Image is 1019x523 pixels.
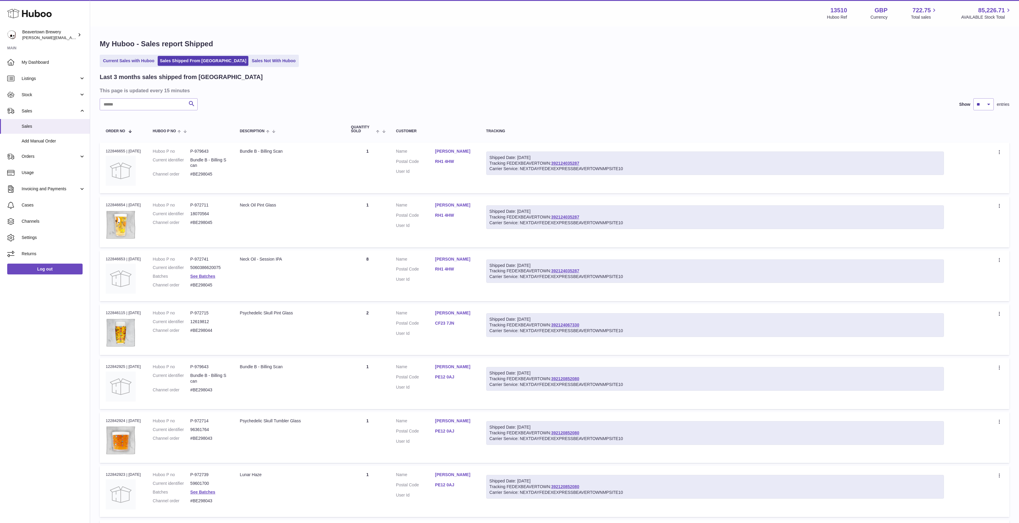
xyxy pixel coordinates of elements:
span: Invoicing and Payments [22,186,79,192]
dt: Huboo P no [153,418,190,424]
a: [PERSON_NAME] [435,364,474,370]
span: 85,226.71 [978,6,1005,14]
div: Shipped Date: [DATE] [490,370,941,376]
div: Tracking [486,129,944,133]
a: Sales Not With Huboo [250,56,298,66]
a: [PERSON_NAME] [435,418,474,424]
dd: 96361764 [190,427,228,433]
span: Order No [106,129,125,133]
dd: 5060386620075 [190,265,228,271]
a: [PERSON_NAME] [435,256,474,262]
div: Shipped Date: [DATE] [490,155,941,161]
dd: #BE298043 [190,498,228,504]
a: 722.75 Total sales [911,6,938,20]
dt: Channel order [153,171,190,177]
dd: P-972741 [190,256,228,262]
dt: Current identifier [153,211,190,217]
dd: P-972714 [190,418,228,424]
span: [PERSON_NAME][EMAIL_ADDRESS][PERSON_NAME][DOMAIN_NAME] [22,35,153,40]
span: Quantity Sold [351,125,375,133]
div: Shipped Date: [DATE] [490,317,941,322]
dt: Name [396,418,435,425]
dd: 59601700 [190,481,228,486]
span: Huboo P no [153,129,176,133]
dt: Name [396,202,435,210]
dt: Postal Code [396,266,435,274]
td: 1 [345,412,390,463]
div: 122842923 | [DATE] [106,472,141,477]
div: Neck Oil Pint Glass [240,202,339,208]
a: RH1 4HW [435,266,474,272]
img: no-photo.jpg [106,156,136,186]
div: Huboo Ref [827,14,847,20]
dt: Current identifier [153,481,190,486]
dt: Batches [153,274,190,279]
span: Sales [22,108,79,114]
dt: Postal Code [396,320,435,328]
dt: Huboo P no [153,256,190,262]
dd: #BE298043 [190,387,228,393]
label: Show [959,102,970,107]
img: no-photo.jpg [106,372,136,402]
a: 392124035287 [551,268,579,273]
a: PE12 0AJ [435,482,474,488]
a: See Batches [190,490,215,494]
dd: #BE298045 [190,171,228,177]
dt: User Id [396,492,435,498]
div: Shipped Date: [DATE] [490,478,941,484]
h2: Last 3 months sales shipped from [GEOGRAPHIC_DATA] [100,73,263,81]
span: My Dashboard [22,60,85,65]
dt: User Id [396,277,435,282]
div: Psychedelic Skull Pint Glass [240,310,339,316]
dt: User Id [396,439,435,444]
dt: Name [396,148,435,156]
dt: Huboo P no [153,472,190,478]
dt: Name [396,310,435,317]
div: Carrier Service: NEXTDAYFEDEXEXPRESSBEAVERTOWNMPSITE10 [490,490,941,495]
dt: Current identifier [153,157,190,169]
dd: #BE298045 [190,282,228,288]
h3: This page is updated every 15 minutes [100,87,1008,94]
dt: Huboo P no [153,148,190,154]
dt: Current identifier [153,373,190,384]
div: 122842925 | [DATE] [106,364,141,369]
dt: Name [396,472,435,479]
span: Stock [22,92,79,98]
img: Matthew.McCormack@beavertownbrewery.co.uk [7,30,16,39]
td: 1 [345,142,390,193]
a: CF23 7JN [435,320,474,326]
span: Cases [22,202,85,208]
td: 1 [345,358,390,409]
div: Carrier Service: NEXTDAYFEDEXEXPRESSBEAVERTOWNMPSITE10 [490,382,941,387]
dt: Name [396,364,435,371]
dd: Bundle B - Billing Scan [190,373,228,384]
h1: My Huboo - Sales report Shipped [100,39,1009,49]
dd: Bundle B - Billing Scan [190,157,228,169]
div: Carrier Service: NEXTDAYFEDEXEXPRESSBEAVERTOWNMPSITE10 [490,274,941,280]
a: RH1 4HW [435,213,474,218]
div: Tracking FEDEXBEAVERTOWN: [486,151,944,175]
dt: User Id [396,169,435,174]
span: Sales [22,124,85,129]
span: Listings [22,76,79,81]
span: Usage [22,170,85,176]
strong: GBP [875,6,887,14]
div: Currency [871,14,888,20]
div: Shipped Date: [DATE] [490,209,941,214]
dt: Channel order [153,328,190,333]
span: Orders [22,154,79,159]
dt: Current identifier [153,319,190,325]
a: RH1 4HW [435,159,474,164]
div: Carrier Service: NEXTDAYFEDEXEXPRESSBEAVERTOWNMPSITE10 [490,436,941,442]
div: Shipped Date: [DATE] [490,263,941,268]
div: Tracking FEDEXBEAVERTOWN: [486,367,944,391]
dt: Postal Code [396,428,435,436]
span: Add Manual Order [22,138,85,144]
dd: 18070564 [190,211,228,217]
span: Description [240,129,265,133]
td: 1 [345,196,390,247]
dt: User Id [396,223,435,228]
div: 122842924 | [DATE] [106,418,141,424]
a: [PERSON_NAME] [435,202,474,208]
div: Lunar Haze [240,472,339,478]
